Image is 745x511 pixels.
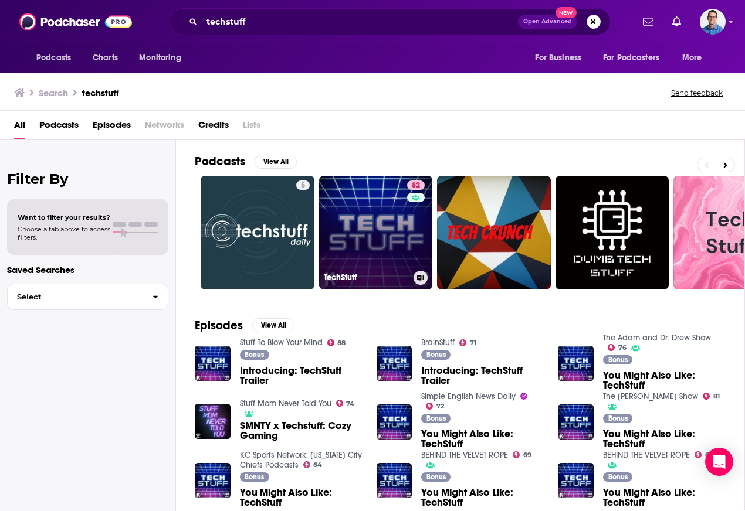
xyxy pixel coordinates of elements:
[523,19,572,25] span: Open Advanced
[36,50,71,66] span: Podcasts
[603,50,659,66] span: For Podcasters
[245,351,264,358] span: Bonus
[421,391,516,401] a: Simple English News Daily
[93,115,131,139] a: Episodes
[527,47,596,69] button: open menu
[7,171,168,188] h2: Filter By
[195,154,297,169] a: PodcastsView All
[319,176,433,289] a: 82TechStuff
[556,7,577,18] span: New
[558,463,594,499] img: You Might Also Like: TechStuff
[459,339,476,346] a: 71
[558,346,594,381] a: You Might Also Like: TechStuff
[700,9,726,35] span: Logged in as swherley
[412,180,420,192] span: 82
[240,421,363,441] span: SMNTY x Techstuff: Cozy Gaming
[535,50,581,66] span: For Business
[421,429,544,449] a: You Might Also Like: TechStuff
[170,8,611,35] div: Search podcasts, credits, & more...
[603,429,726,449] a: You Might Also Like: TechStuff
[39,87,68,98] h3: Search
[195,346,231,381] img: Introducing: TechStuff Trailer
[377,463,412,499] a: You Might Also Like: TechStuff
[245,473,264,481] span: Bonus
[682,50,702,66] span: More
[240,398,331,408] a: Stuff Mom Never Told You
[558,404,594,440] img: You Might Also Like: TechStuff
[703,393,720,400] a: 81
[243,115,260,139] span: Lists
[8,293,143,301] span: Select
[377,404,412,440] img: You Might Also Like: TechStuff
[608,344,627,351] a: 76
[327,339,346,346] a: 88
[603,333,711,343] a: The Adam and Dr. Drew Show
[346,401,354,407] span: 74
[713,394,720,399] span: 81
[93,50,118,66] span: Charts
[240,488,363,507] a: You Might Also Like: TechStuff
[603,450,690,460] a: BEHIND THE VELVET ROPE
[608,415,628,422] span: Bonus
[303,461,323,468] a: 64
[618,345,627,350] span: 76
[195,404,231,440] img: SMNTY x Techstuff: Cozy Gaming
[201,176,314,289] a: 5
[240,366,363,386] span: Introducing: TechStuff Trailer
[436,404,444,409] span: 72
[421,338,455,348] a: BrainStuff
[195,154,245,169] h2: Podcasts
[407,180,425,190] a: 82
[198,115,229,139] a: Credits
[301,180,305,192] span: 5
[131,47,196,69] button: open menu
[19,11,132,33] a: Podchaser - Follow, Share and Rate Podcasts
[252,318,294,332] button: View All
[7,284,168,310] button: Select
[336,400,355,407] a: 74
[296,180,310,190] a: 5
[421,366,544,386] a: Introducing: TechStuff Trailer
[240,450,362,470] a: KC Sports Network: Kansas City Chiefs Podcasts
[603,391,698,401] a: The Sarah Fraser Show
[695,451,713,458] a: 69
[195,318,243,333] h2: Episodes
[523,452,531,458] span: 69
[608,473,628,481] span: Bonus
[700,9,726,35] button: Show profile menu
[377,346,412,381] img: Introducing: TechStuff Trailer
[426,473,446,481] span: Bonus
[603,488,726,507] a: You Might Also Like: TechStuff
[421,488,544,507] a: You Might Also Like: TechStuff
[195,463,231,499] a: You Might Also Like: TechStuff
[18,225,110,241] span: Choose a tab above to access filters.
[28,47,86,69] button: open menu
[513,451,531,458] a: 69
[14,115,25,139] a: All
[700,9,726,35] img: User Profile
[426,403,444,410] a: 72
[337,340,346,346] span: 88
[595,47,676,69] button: open menu
[603,370,726,390] a: You Might Also Like: TechStuff
[202,12,518,31] input: Search podcasts, credits, & more...
[705,448,733,476] div: Open Intercom Messenger
[240,338,323,348] a: Stuff To Blow Your Mind
[255,155,297,169] button: View All
[195,318,294,333] a: EpisodesView All
[313,462,322,468] span: 64
[668,88,726,98] button: Send feedback
[18,213,110,222] span: Want to filter your results?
